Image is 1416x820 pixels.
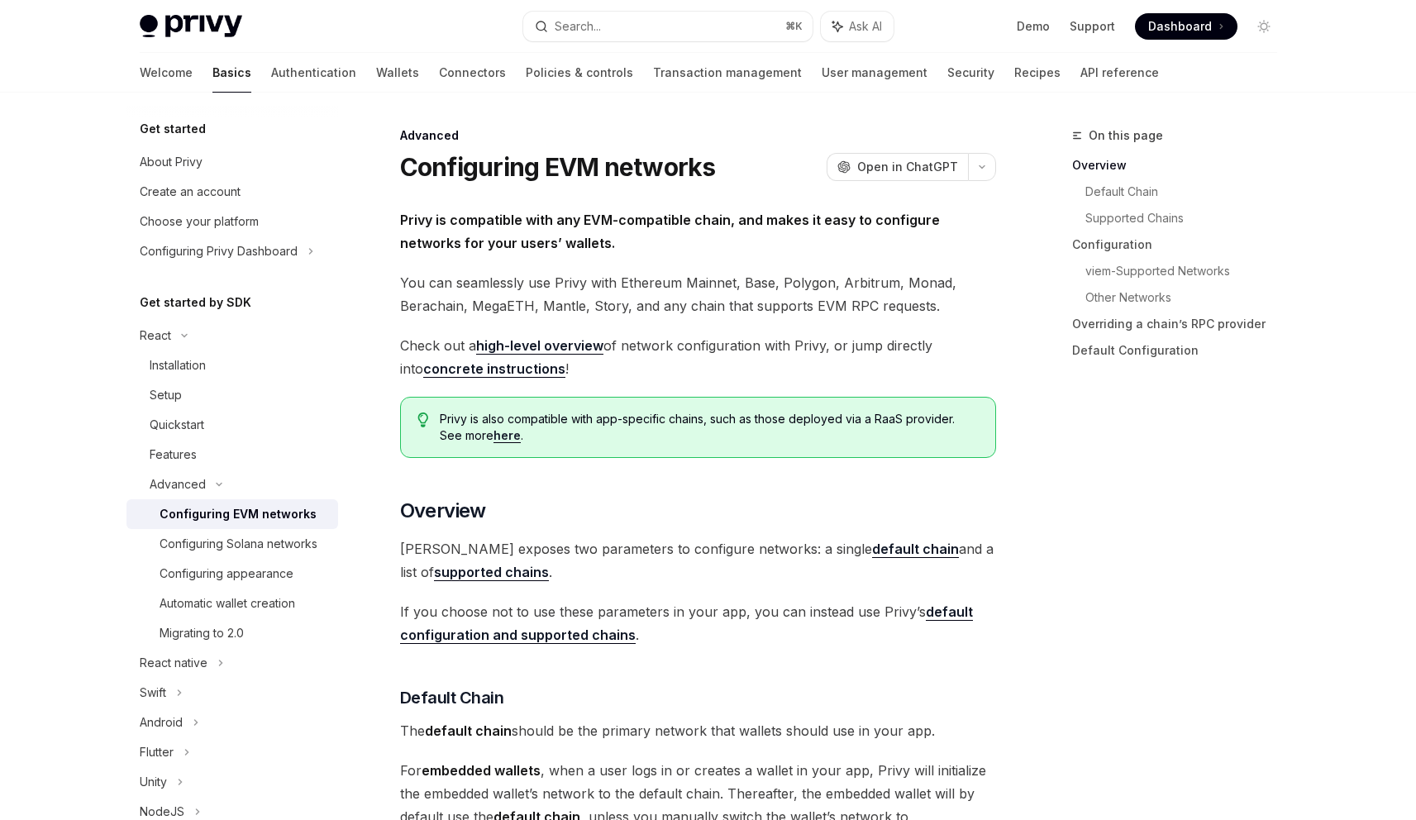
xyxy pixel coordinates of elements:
div: Quickstart [150,415,204,435]
a: concrete instructions [423,360,565,378]
a: Default Chain [1085,179,1290,205]
button: Ask AI [821,12,894,41]
div: Flutter [140,742,174,762]
a: About Privy [126,147,338,177]
span: You can seamlessly use Privy with Ethereum Mainnet, Base, Polygon, Arbitrum, Monad, Berachain, Me... [400,271,996,317]
div: Configuring appearance [160,564,293,584]
div: Advanced [400,127,996,144]
div: Migrating to 2.0 [160,623,244,643]
a: Default Configuration [1072,337,1290,364]
span: ⌘ K [785,20,803,33]
a: supported chains [434,564,549,581]
h5: Get started [140,119,206,139]
div: Setup [150,385,182,405]
a: Configuration [1072,231,1290,258]
a: Other Networks [1085,284,1290,311]
div: Unity [140,772,167,792]
span: The should be the primary network that wallets should use in your app. [400,719,996,742]
span: If you choose not to use these parameters in your app, you can instead use Privy’s . [400,600,996,646]
div: React [140,326,171,346]
a: Recipes [1014,53,1061,93]
a: Supported Chains [1085,205,1290,231]
a: Authentication [271,53,356,93]
a: Overview [1072,152,1290,179]
strong: default chain [872,541,959,557]
div: Configuring Privy Dashboard [140,241,298,261]
a: Configuring appearance [126,559,338,589]
a: Choose your platform [126,207,338,236]
a: API reference [1080,53,1159,93]
button: Search...⌘K [523,12,813,41]
div: Configuring EVM networks [160,504,317,524]
div: React native [140,653,207,673]
a: Wallets [376,53,419,93]
a: Quickstart [126,410,338,440]
div: Search... [555,17,601,36]
span: Check out a of network configuration with Privy, or jump directly into ! [400,334,996,380]
a: Overriding a chain’s RPC provider [1072,311,1290,337]
div: Installation [150,355,206,375]
div: Swift [140,683,166,703]
a: Support [1070,18,1115,35]
span: Overview [400,498,486,524]
a: Migrating to 2.0 [126,618,338,648]
a: Transaction management [653,53,802,93]
strong: embedded wallets [422,762,541,779]
a: Create an account [126,177,338,207]
div: Configuring Solana networks [160,534,317,554]
div: About Privy [140,152,203,172]
a: Policies & controls [526,53,633,93]
div: Choose your platform [140,212,259,231]
a: Demo [1017,18,1050,35]
span: Default Chain [400,686,504,709]
strong: Privy is compatible with any EVM-compatible chain, and makes it easy to configure networks for yo... [400,212,940,251]
strong: supported chains [434,564,549,580]
span: Open in ChatGPT [857,159,958,175]
span: [PERSON_NAME] exposes two parameters to configure networks: a single and a list of . [400,537,996,584]
a: User management [822,53,927,93]
a: viem-Supported Networks [1085,258,1290,284]
a: Configuring Solana networks [126,529,338,559]
svg: Tip [417,412,429,427]
a: Security [947,53,994,93]
a: Installation [126,350,338,380]
span: On this page [1089,126,1163,145]
div: Advanced [150,474,206,494]
img: light logo [140,15,242,38]
a: Automatic wallet creation [126,589,338,618]
a: Basics [212,53,251,93]
span: Privy is also compatible with app-specific chains, such as those deployed via a RaaS provider. Se... [440,411,978,444]
a: Features [126,440,338,470]
strong: default chain [425,722,512,739]
h5: Get started by SDK [140,293,251,312]
div: Features [150,445,197,465]
a: here [493,428,521,443]
a: default chain [872,541,959,558]
div: Create an account [140,182,241,202]
button: Toggle dark mode [1251,13,1277,40]
h1: Configuring EVM networks [400,152,716,182]
a: Dashboard [1135,13,1237,40]
div: Automatic wallet creation [160,594,295,613]
a: Connectors [439,53,506,93]
div: Android [140,713,183,732]
a: Setup [126,380,338,410]
a: Configuring EVM networks [126,499,338,529]
a: high-level overview [476,337,603,355]
span: Ask AI [849,18,882,35]
a: Welcome [140,53,193,93]
button: Open in ChatGPT [827,153,968,181]
span: Dashboard [1148,18,1212,35]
